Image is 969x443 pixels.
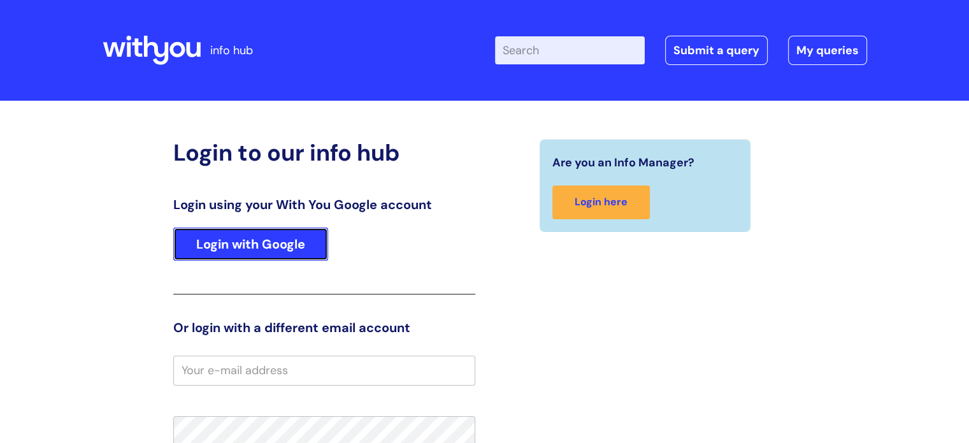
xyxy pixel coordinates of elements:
[173,320,475,335] h3: Or login with a different email account
[173,197,475,212] h3: Login using your With You Google account
[210,40,253,61] p: info hub
[552,185,650,219] a: Login here
[173,139,475,166] h2: Login to our info hub
[173,356,475,385] input: Your e-mail address
[173,228,328,261] a: Login with Google
[788,36,867,65] a: My queries
[665,36,768,65] a: Submit a query
[495,36,645,64] input: Search
[552,152,694,173] span: Are you an Info Manager?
